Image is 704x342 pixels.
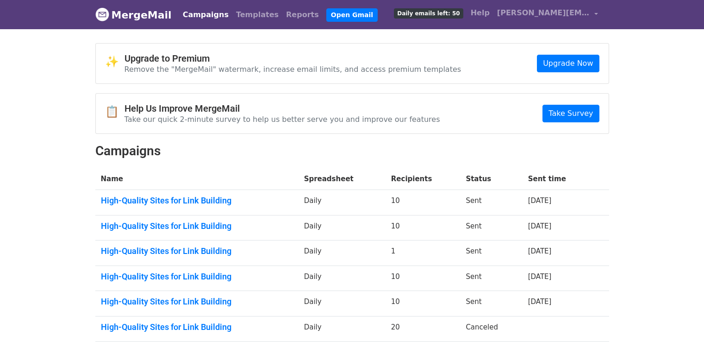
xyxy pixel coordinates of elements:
[467,4,493,22] a: Help
[386,190,461,215] td: 10
[460,215,522,241] td: Sent
[95,168,299,190] th: Name
[386,215,461,241] td: 10
[386,266,461,291] td: 10
[537,55,599,72] a: Upgrade Now
[95,5,172,25] a: MergeMail
[299,190,386,215] td: Daily
[299,266,386,291] td: Daily
[101,196,293,206] a: High-Quality Sites for Link Building
[460,190,522,215] td: Sent
[125,53,461,64] h4: Upgrade to Premium
[528,298,552,306] a: [DATE]
[528,272,552,281] a: [DATE]
[523,168,593,190] th: Sent time
[299,291,386,317] td: Daily
[460,241,522,266] td: Sent
[125,64,461,74] p: Remove the "MergeMail" watermark, increase email limits, and access premium templates
[125,114,440,124] p: Take our quick 2-minute survey to help us better serve you and improve our features
[299,317,386,342] td: Daily
[299,168,386,190] th: Spreadsheet
[497,7,590,19] span: [PERSON_NAME][EMAIL_ADDRESS][DOMAIN_NAME]
[232,6,282,24] a: Templates
[299,241,386,266] td: Daily
[390,4,467,22] a: Daily emails left: 50
[460,266,522,291] td: Sent
[528,247,552,255] a: [DATE]
[528,196,552,205] a: [DATE]
[101,221,293,231] a: High-Quality Sites for Link Building
[105,105,125,119] span: 📋
[386,168,461,190] th: Recipients
[326,8,378,22] a: Open Gmail
[101,272,293,282] a: High-Quality Sites for Link Building
[460,168,522,190] th: Status
[299,215,386,241] td: Daily
[179,6,232,24] a: Campaigns
[394,8,463,19] span: Daily emails left: 50
[125,103,440,114] h4: Help Us Improve MergeMail
[386,291,461,317] td: 10
[101,246,293,256] a: High-Quality Sites for Link Building
[101,322,293,332] a: High-Quality Sites for Link Building
[386,241,461,266] td: 1
[493,4,602,25] a: [PERSON_NAME][EMAIL_ADDRESS][DOMAIN_NAME]
[460,317,522,342] td: Canceled
[282,6,323,24] a: Reports
[542,105,599,122] a: Take Survey
[101,297,293,307] a: High-Quality Sites for Link Building
[105,55,125,69] span: ✨
[95,7,109,21] img: MergeMail logo
[386,317,461,342] td: 20
[528,222,552,230] a: [DATE]
[460,291,522,317] td: Sent
[95,143,609,159] h2: Campaigns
